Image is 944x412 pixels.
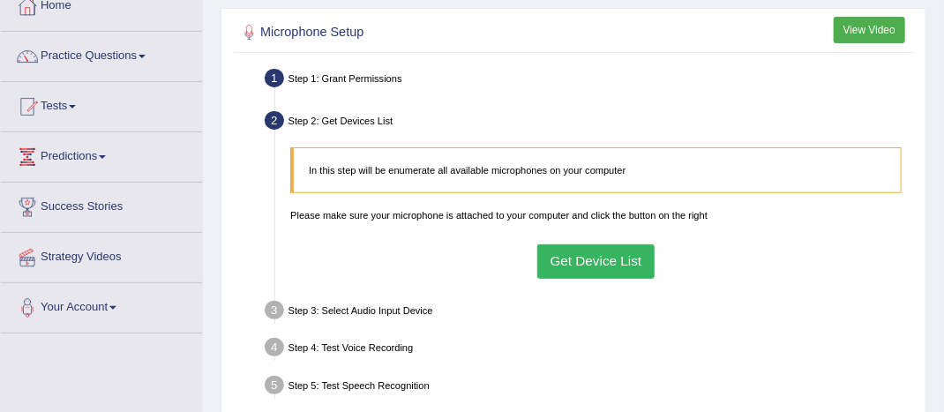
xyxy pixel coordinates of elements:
[258,371,919,403] div: Step 5: Test Speech Recognition
[1,82,202,126] a: Tests
[290,208,902,222] p: Please make sure your microphone is attached to your computer and click the button on the right
[1,32,202,76] a: Practice Questions
[537,244,655,279] button: Get Device List
[238,21,655,44] h2: Microphone Setup
[258,296,919,328] div: Step 3: Select Audio Input Device
[1,132,202,176] a: Predictions
[1,183,202,227] a: Success Stories
[1,283,202,327] a: Your Account
[290,147,902,193] blockquote: In this step will be enumerate all available microphones on your computer
[258,64,919,97] div: Step 1: Grant Permissions
[834,17,905,42] button: View Video
[1,233,202,277] a: Strategy Videos
[258,333,919,366] div: Step 4: Test Voice Recording
[258,107,919,139] div: Step 2: Get Devices List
